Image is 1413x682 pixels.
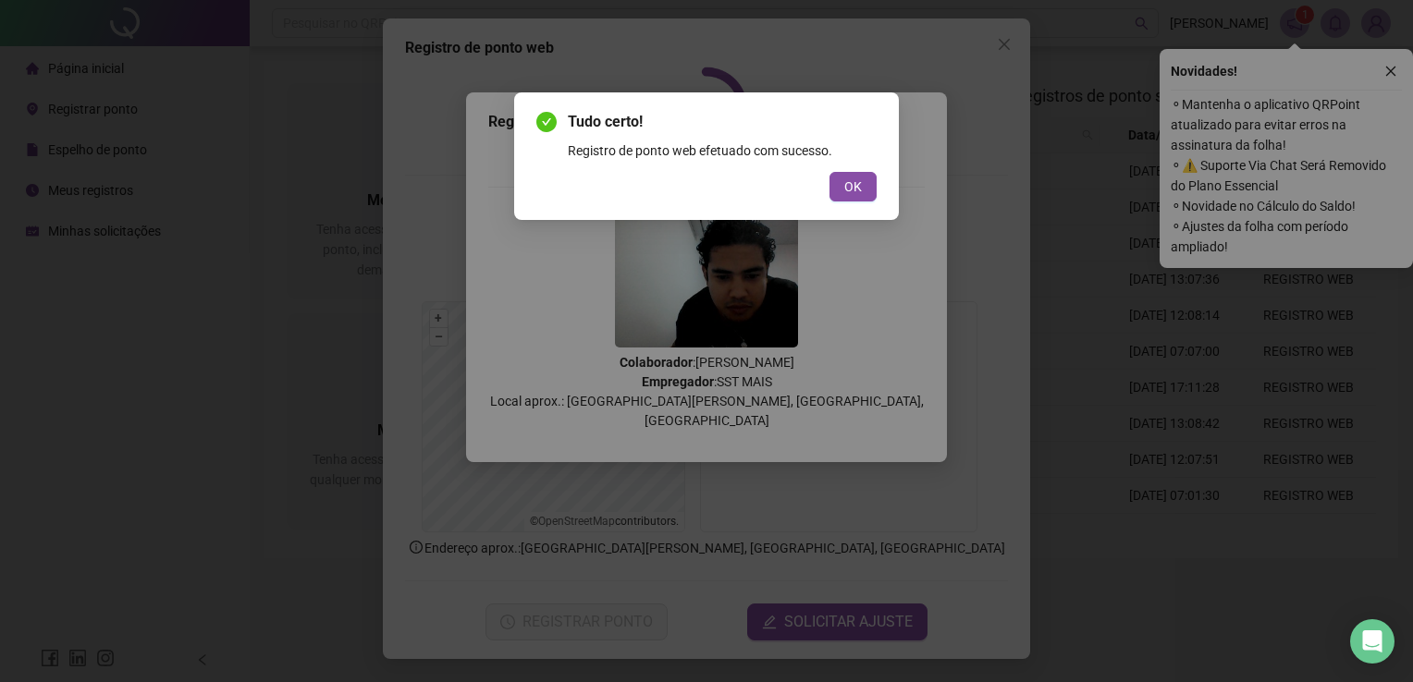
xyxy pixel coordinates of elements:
span: OK [844,177,862,197]
span: check-circle [536,112,557,132]
div: Registro de ponto web efetuado com sucesso. [568,140,877,161]
div: Open Intercom Messenger [1350,619,1395,664]
span: Tudo certo! [568,111,877,133]
button: OK [829,172,877,201]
